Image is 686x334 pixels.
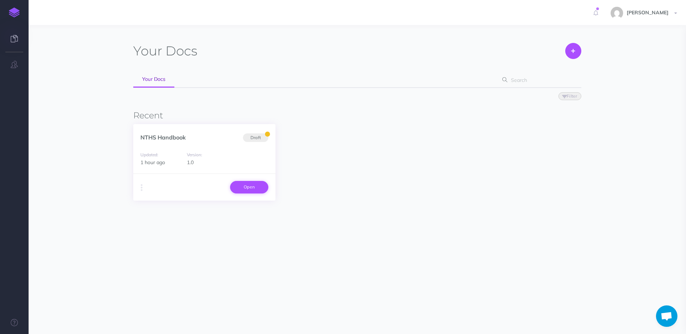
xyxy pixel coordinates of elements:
[187,152,202,157] small: Version:
[133,43,162,59] span: Your
[133,111,581,120] h3: Recent
[623,9,672,16] span: [PERSON_NAME]
[509,74,570,87] input: Search
[141,183,143,193] i: More actions
[140,152,158,157] small: Updated:
[140,159,165,166] span: 1 hour ago
[9,8,20,18] img: logo-mark.svg
[133,43,197,59] h1: Docs
[656,305,677,327] a: Open chat
[133,72,174,88] a: Your Docs
[142,76,165,82] span: Your Docs
[558,92,581,100] button: Filter
[187,159,194,166] span: 1.0
[140,134,186,141] a: NTHS Handbook
[611,7,623,19] img: e15ca27c081d2886606c458bc858b488.jpg
[230,181,268,193] a: Open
